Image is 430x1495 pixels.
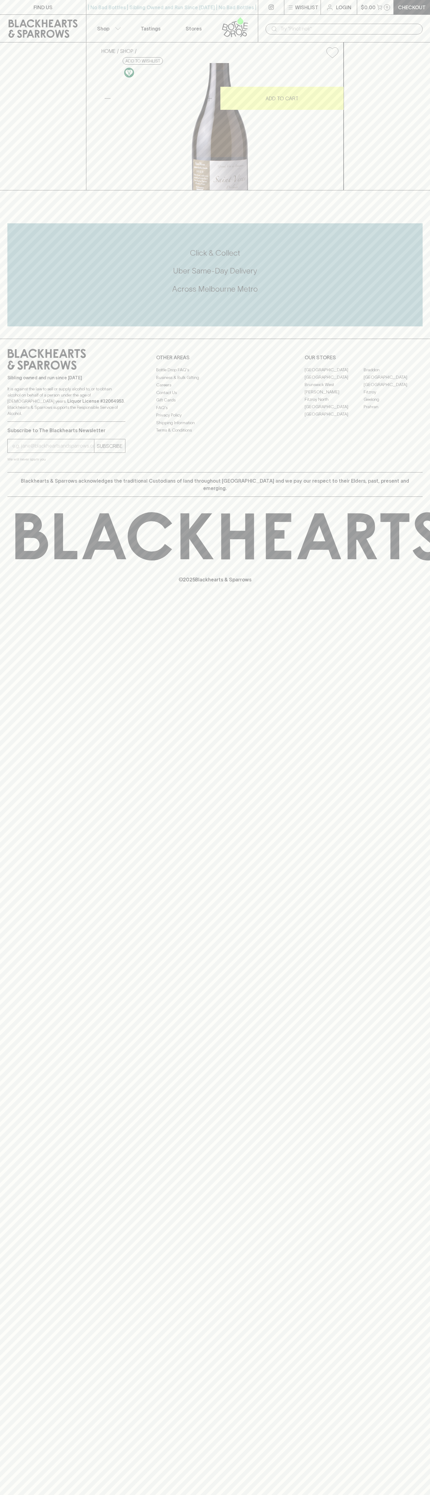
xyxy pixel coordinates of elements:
[7,375,125,381] p: Sibling owned and run since [DATE]
[120,48,133,54] a: SHOP
[97,442,123,450] p: SUBSCRIBE
[220,87,344,110] button: ADD TO CART
[336,4,351,11] p: Login
[305,354,423,361] p: OUR STORES
[123,57,163,65] button: Add to wishlist
[156,397,274,404] a: Gift Cards
[305,403,364,410] a: [GEOGRAPHIC_DATA]
[305,396,364,403] a: Fitzroy North
[364,396,423,403] a: Geelong
[12,477,418,492] p: Blackhearts & Sparrows acknowledges the traditional Custodians of land throughout [GEOGRAPHIC_DAT...
[34,4,53,11] p: FIND US
[7,386,125,417] p: It is against the law to sell or supply alcohol to, or to obtain alcohol on behalf of a person un...
[124,68,134,78] img: Vegan
[305,373,364,381] a: [GEOGRAPHIC_DATA]
[280,24,418,34] input: Try "Pinot noir"
[361,4,376,11] p: $0.00
[172,15,215,42] a: Stores
[364,381,423,388] a: [GEOGRAPHIC_DATA]
[67,399,124,404] strong: Liquor License #32064953
[94,439,125,452] button: SUBSCRIBE
[7,223,423,326] div: Call to action block
[156,354,274,361] p: OTHER AREAS
[295,4,318,11] p: Wishlist
[97,25,109,32] p: Shop
[129,15,172,42] a: Tastings
[141,25,160,32] p: Tastings
[7,266,423,276] h5: Uber Same-Day Delivery
[156,412,274,419] a: Privacy Policy
[123,66,136,79] a: Made without the use of any animal products.
[266,95,298,102] p: ADD TO CART
[156,389,274,396] a: Contact Us
[305,410,364,418] a: [GEOGRAPHIC_DATA]
[386,6,388,9] p: 0
[398,4,426,11] p: Checkout
[156,419,274,426] a: Shipping Information
[156,404,274,411] a: FAQ's
[7,284,423,294] h5: Across Melbourne Metro
[7,456,125,462] p: We will never spam you
[156,381,274,389] a: Careers
[305,388,364,396] a: [PERSON_NAME]
[305,381,364,388] a: Brunswick West
[364,366,423,373] a: Braddon
[305,366,364,373] a: [GEOGRAPHIC_DATA]
[101,48,116,54] a: HOME
[186,25,202,32] p: Stores
[156,374,274,381] a: Business & Bulk Gifting
[12,441,94,451] input: e.g. jane@blackheartsandsparrows.com.au
[156,427,274,434] a: Terms & Conditions
[7,427,125,434] p: Subscribe to The Blackhearts Newsletter
[364,388,423,396] a: Fitzroy
[7,248,423,258] h5: Click & Collect
[156,366,274,374] a: Bottle Drop FAQ's
[364,403,423,410] a: Prahran
[324,45,341,61] button: Add to wishlist
[364,373,423,381] a: [GEOGRAPHIC_DATA]
[97,63,343,190] img: 40320.png
[86,15,129,42] button: Shop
